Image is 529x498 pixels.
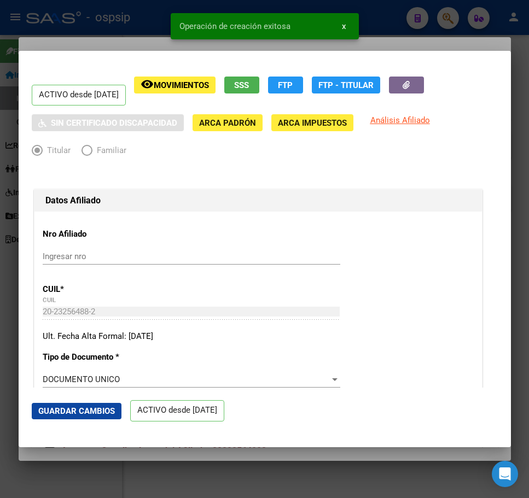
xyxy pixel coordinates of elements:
[38,406,115,416] span: Guardar Cambios
[43,144,71,157] span: Titular
[130,400,224,421] p: ACTIVO desde [DATE]
[43,283,172,296] p: CUIL
[318,80,374,90] span: FTP - Titular
[154,80,209,90] span: Movimientos
[51,118,177,128] span: Sin Certificado Discapacidad
[342,21,346,31] span: x
[43,351,172,364] p: Tipo de Documento *
[134,77,216,93] button: Movimientos
[43,374,120,384] span: DOCUMENTO UNICO
[32,148,137,157] mat-radio-group: Elija una opción
[45,194,471,207] h1: Datos Afiliado
[268,77,303,93] button: FTP
[32,403,121,419] button: Guardar Cambios
[333,16,354,36] button: x
[278,80,293,90] span: FTP
[32,85,126,106] p: ACTIVO desde [DATE]
[312,77,380,93] button: FTP - Titular
[141,78,154,91] mat-icon: remove_red_eye
[43,330,474,343] div: Ult. Fecha Alta Formal: [DATE]
[224,77,259,93] button: SSS
[179,21,290,32] span: Operación de creación exitosa
[199,118,256,128] span: ARCA Padrón
[234,80,249,90] span: SSS
[271,114,353,131] button: ARCA Impuestos
[92,144,126,157] span: Familiar
[43,228,172,241] p: Nro Afiliado
[278,118,347,128] span: ARCA Impuestos
[492,461,518,487] div: Open Intercom Messenger
[32,114,184,131] button: Sin Certificado Discapacidad
[193,114,263,131] button: ARCA Padrón
[370,115,430,125] span: Análisis Afiliado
